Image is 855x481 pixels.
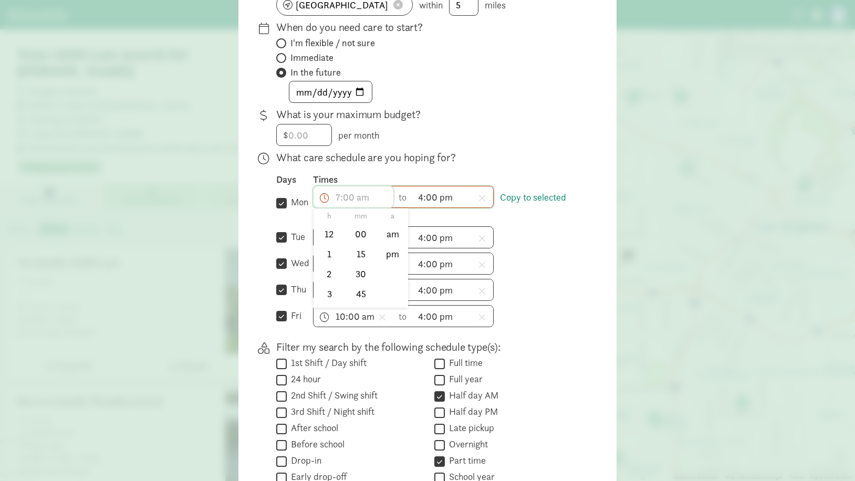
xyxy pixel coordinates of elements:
[377,244,408,264] li: pm
[314,264,345,284] li: 2
[346,244,377,264] li: 15
[346,264,377,284] li: 30
[314,224,345,244] li: 12
[346,208,377,224] li: mm
[377,224,408,244] li: am
[445,389,498,402] label: Half day AM
[287,389,378,402] label: 2nd Shift / Swing shift
[287,373,321,385] label: 24 hour
[314,284,345,304] li: 3
[445,373,483,385] label: Full year
[346,284,377,304] li: 45
[445,357,483,369] label: Full time
[346,224,377,244] li: 00
[287,405,374,418] label: 3rd Shift / Night shift
[445,405,498,418] label: Half day PM
[287,422,338,434] label: After school
[287,357,367,369] label: 1st Shift / Day shift
[377,208,408,224] li: a
[445,438,488,451] label: Overnight
[314,208,345,224] li: h
[445,454,486,467] label: Part time
[287,454,321,467] label: Drop-in
[287,438,345,451] label: Before school
[445,422,494,434] label: Late pickup
[314,244,345,264] li: 1
[314,304,345,323] li: 4
[276,340,583,354] p: Filter my search by the following schedule type(s):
